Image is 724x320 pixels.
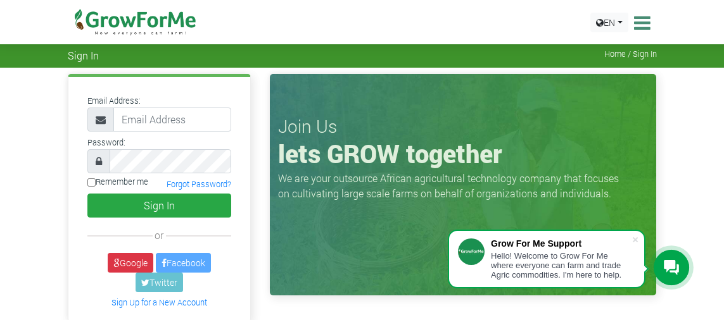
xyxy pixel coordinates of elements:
input: Remember me [87,178,96,187]
button: Sign In [87,194,232,218]
span: Home / Sign In [604,49,657,59]
label: Email Address: [87,95,141,107]
span: Sign In [68,49,99,61]
a: Google [108,253,153,273]
a: Sign Up for a New Account [111,297,207,307]
h3: Join Us [278,116,648,137]
div: Hello! Welcome to Grow For Me where everyone can farm and trade Agric commodities. I'm here to help. [491,251,632,280]
h1: lets GROW together [278,138,648,169]
p: We are your outsource African agricultural technology company that focuses on cultivating large s... [278,171,626,201]
input: Email Address [113,108,232,132]
label: Password: [87,137,125,149]
div: Grow For Me Support [491,238,632,249]
a: EN [590,13,628,32]
label: Remember me [87,176,148,188]
div: or [87,228,232,243]
a: Forgot Password? [167,179,231,189]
